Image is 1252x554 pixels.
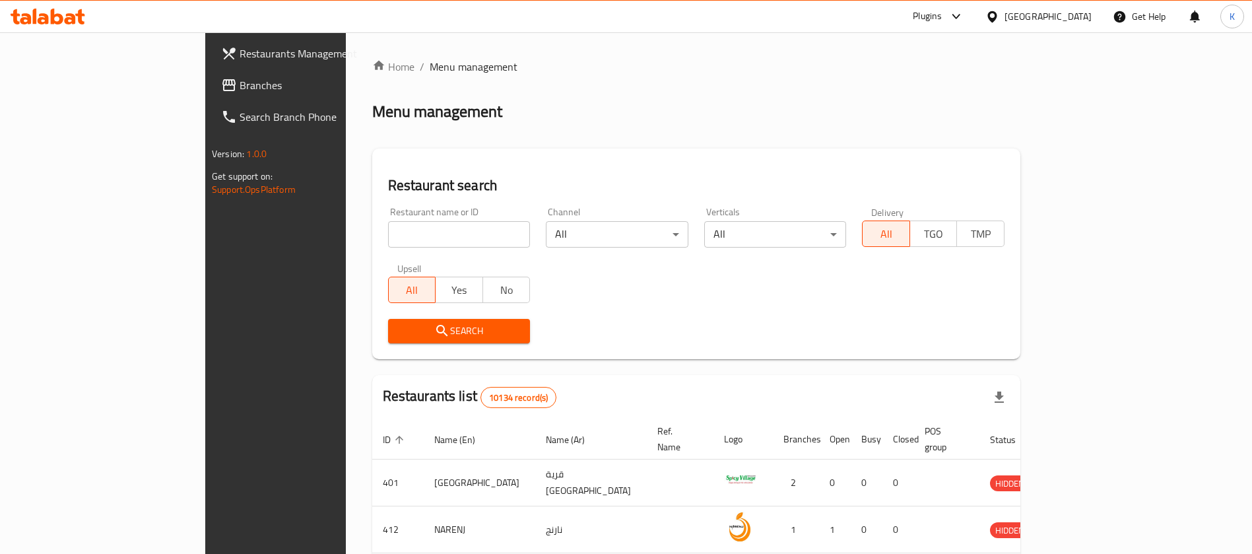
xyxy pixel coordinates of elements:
span: TMP [962,225,999,244]
td: 2 [773,460,819,506]
span: Name (En) [434,432,492,448]
span: TGO [915,225,952,244]
span: Restaurants Management [240,46,404,61]
span: ID [383,432,408,448]
th: Closed [882,419,914,460]
button: All [388,277,436,303]
div: [GEOGRAPHIC_DATA] [1005,9,1092,24]
img: NARENJ [724,510,757,543]
th: Busy [851,419,882,460]
h2: Restaurants list [383,386,557,408]
td: نارنج [535,506,647,553]
span: Ref. Name [657,423,698,455]
a: Support.OpsPlatform [212,181,296,198]
span: Name (Ar) [546,432,602,448]
input: Search for restaurant name or ID.. [388,221,531,248]
th: Branches [773,419,819,460]
button: Yes [435,277,483,303]
div: All [546,221,688,248]
span: All [394,281,431,300]
a: Branches [211,69,414,101]
div: HIDDEN [990,522,1030,538]
span: Search Branch Phone [240,109,404,125]
span: Branches [240,77,404,93]
td: 0 [819,460,851,506]
td: 0 [851,460,882,506]
h2: Restaurant search [388,176,1005,195]
button: TGO [909,221,958,247]
span: HIDDEN [990,476,1030,491]
td: [GEOGRAPHIC_DATA] [424,460,535,506]
button: Search [388,319,531,343]
label: Upsell [397,263,422,273]
span: POS group [925,423,964,455]
a: Search Branch Phone [211,101,414,133]
td: 0 [851,506,882,553]
button: No [482,277,531,303]
th: Logo [713,419,773,460]
div: Plugins [913,9,942,24]
span: Status [990,432,1033,448]
td: قرية [GEOGRAPHIC_DATA] [535,460,647,506]
td: NARENJ [424,506,535,553]
th: Open [819,419,851,460]
span: Search [399,323,520,339]
td: 0 [882,506,914,553]
span: K [1230,9,1235,24]
td: 0 [882,460,914,506]
span: Yes [441,281,478,300]
nav: breadcrumb [372,59,1020,75]
button: TMP [956,221,1005,247]
a: Restaurants Management [211,38,414,69]
span: 1.0.0 [246,145,267,162]
span: No [488,281,525,300]
div: All [704,221,847,248]
img: Spicy Village [724,464,757,497]
span: Menu management [430,59,517,75]
td: 1 [773,506,819,553]
h2: Menu management [372,101,502,122]
span: 10134 record(s) [481,392,556,404]
button: All [862,221,910,247]
div: Export file [983,382,1015,413]
span: HIDDEN [990,523,1030,538]
span: All [868,225,905,244]
span: Version: [212,145,244,162]
label: Delivery [871,207,904,217]
span: Get support on: [212,168,273,185]
td: 1 [819,506,851,553]
div: HIDDEN [990,475,1030,491]
li: / [420,59,424,75]
div: Total records count [480,387,556,408]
